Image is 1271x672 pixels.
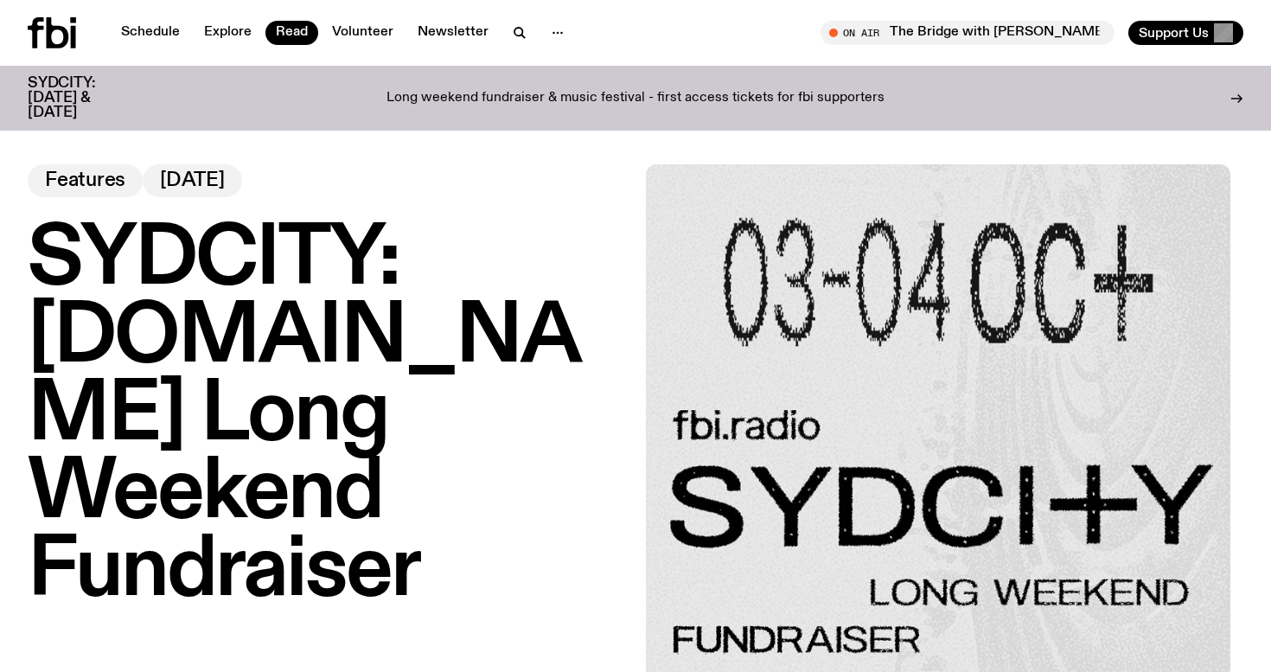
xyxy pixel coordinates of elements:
[821,21,1115,45] button: On AirThe Bridge with [PERSON_NAME]
[28,76,138,120] h3: SYDCITY: [DATE] & [DATE]
[265,21,318,45] a: Read
[160,171,225,190] span: [DATE]
[1128,21,1243,45] button: Support Us
[1139,25,1209,41] span: Support Us
[322,21,404,45] a: Volunteer
[407,21,499,45] a: Newsletter
[111,21,190,45] a: Schedule
[386,91,885,106] p: Long weekend fundraiser & music festival - first access tickets for fbi supporters
[45,171,125,190] span: Features
[194,21,262,45] a: Explore
[28,221,625,611] h1: SYDCITY: [DOMAIN_NAME] Long Weekend Fundraiser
